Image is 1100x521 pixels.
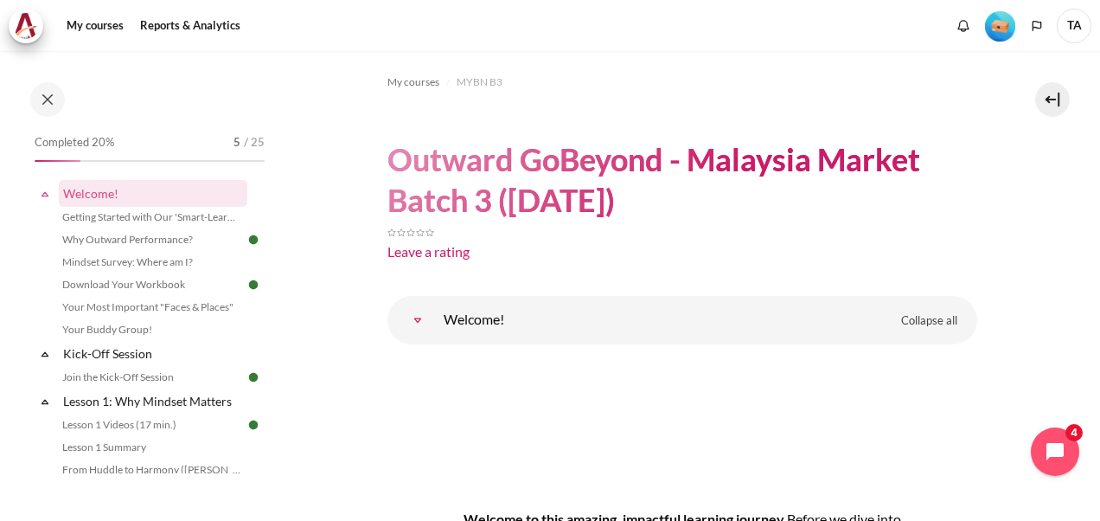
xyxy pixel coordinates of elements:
a: Level #1 [978,10,1022,42]
img: Architeck [14,13,38,39]
a: Your Most Important "Faces & Places" [57,297,246,318]
a: Download Your Workbook [57,274,246,295]
img: Done [246,370,261,385]
span: / 25 [244,134,265,151]
img: Done [246,232,261,248]
span: Collapse all [901,312,957,330]
span: My courses [387,74,439,90]
a: Lesson 1 Summary [57,437,246,458]
h1: Outward GoBeyond - Malaysia Market Batch 3 ([DATE]) [387,139,977,221]
a: User menu [1057,9,1091,43]
div: 20% [35,160,80,162]
a: Kick-Off Session [61,342,246,365]
span: Collapse [36,345,54,363]
a: My courses [61,9,130,43]
a: MYBN B3 [457,72,502,93]
img: Done [246,277,261,293]
img: Done [246,417,261,433]
a: Why Outward Performance? [57,229,246,250]
a: Lesson 1 Videos (17 min.) [57,415,246,435]
a: Getting Started with Our 'Smart-Learning' Platform [57,207,246,228]
div: Show notification window with no new notifications [950,13,976,39]
nav: Navigation bar [387,68,977,96]
span: TA [1057,9,1091,43]
a: Architeck Architeck [9,9,52,43]
div: Level #1 [985,10,1015,42]
a: Reports & Analytics [134,9,246,43]
span: 5 [233,134,240,151]
a: Your Buddy Group! [57,319,246,340]
span: Collapse [36,393,54,410]
a: My courses [387,72,439,93]
img: Level #1 [985,11,1015,42]
span: MYBN B3 [457,74,502,90]
a: Welcome! [61,182,246,205]
a: Mindset Survey: Where am I? [57,252,246,273]
a: Collapse all [888,306,970,336]
a: Join the Kick-Off Session [57,367,246,388]
span: Collapse [36,185,54,203]
span: Completed 20% [35,134,114,151]
a: Welcome! [400,303,435,338]
a: From Huddle to Harmony ([PERSON_NAME]'s Story) [57,460,246,480]
button: Languages [1024,13,1050,39]
a: Leave a rating [387,243,470,260]
a: Lesson 1: Why Mindset Matters [61,389,246,413]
